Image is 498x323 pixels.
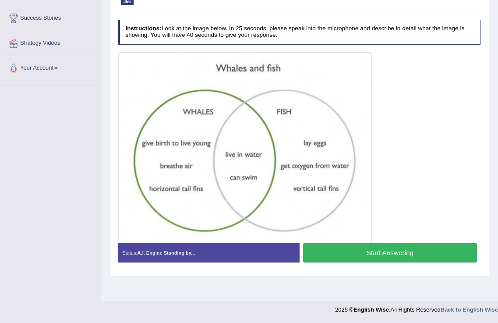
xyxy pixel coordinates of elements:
[138,250,195,256] strong: A.I. Engine Standing by...
[353,306,390,313] strong: English Wise.
[118,20,481,45] h4: Look at the image below. In 25 seconds, please speak into the microphone and describe in detail w...
[118,243,300,263] div: Status:
[0,56,100,78] a: Your Account
[125,25,161,32] b: Instructions:
[0,31,100,53] a: Strategy Videos
[303,243,477,262] button: Start Answering
[335,301,498,314] div: 2025 © All Rights Reserved
[441,306,498,313] a: Back to English Wise
[0,6,100,28] a: Success Stories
